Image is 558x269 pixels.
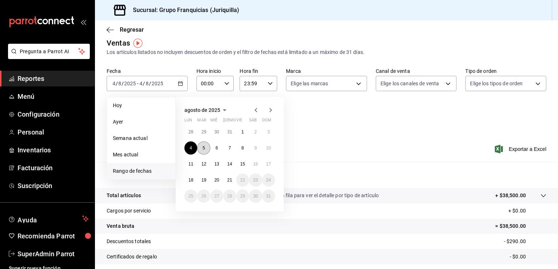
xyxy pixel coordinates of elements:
[197,190,210,203] button: 26 de agosto de 2025
[143,81,145,86] span: /
[236,141,249,155] button: 8 de agosto de 2025
[253,178,258,183] abbr: 23 de agosto de 2025
[210,190,223,203] button: 27 de agosto de 2025
[184,157,197,171] button: 11 de agosto de 2025
[113,118,169,126] span: Ayer
[210,118,217,125] abbr: miércoles
[262,157,275,171] button: 17 de agosto de 2025
[18,74,89,83] span: Reportes
[496,145,546,153] span: Exportar a Excel
[376,69,457,74] label: Canal de venta
[240,194,245,199] abbr: 29 de agosto de 2025
[122,81,124,86] span: /
[107,69,188,74] label: Fecha
[249,190,262,203] button: 30 de agosto de 2025
[241,129,244,134] abbr: 1 de agosto de 2025
[197,157,210,171] button: 12 de agosto de 2025
[227,129,232,134] abbr: 31 de julio de 2025
[253,194,258,199] abbr: 30 de agosto de 2025
[184,106,229,114] button: agosto de 2025
[107,192,141,199] p: Total artículos
[262,141,275,155] button: 10 de agosto de 2025
[381,80,439,87] span: Elige los canales de venta
[18,214,79,223] span: Ayuda
[18,145,89,155] span: Inventarios
[236,125,249,139] button: 1 de agosto de 2025
[149,81,151,86] span: /
[113,134,169,142] span: Semana actual
[249,174,262,187] button: 23 de agosto de 2025
[107,38,130,48] div: Ventas
[113,151,169,159] span: Mes actual
[184,107,220,113] span: agosto de 2025
[266,145,271,151] abbr: 10 de agosto de 2025
[197,174,210,187] button: 19 de agosto de 2025
[465,69,546,74] label: Tipo de orden
[254,145,257,151] abbr: 9 de agosto de 2025
[107,222,134,230] p: Venta bruta
[249,118,257,125] abbr: sábado
[107,171,546,179] p: Resumen
[214,178,219,183] abbr: 20 de agosto de 2025
[236,157,249,171] button: 15 de agosto de 2025
[249,141,262,155] button: 9 de agosto de 2025
[116,81,118,86] span: /
[18,181,89,191] span: Suscripción
[190,145,192,151] abbr: 4 de agosto de 2025
[291,80,328,87] span: Elige las marcas
[223,118,266,125] abbr: jueves
[266,194,271,199] abbr: 31 de agosto de 2025
[18,249,89,259] span: SuperAdmin Parrot
[133,39,142,48] img: Tooltip marker
[210,141,223,155] button: 6 de agosto de 2025
[214,161,219,167] abbr: 13 de agosto de 2025
[223,190,236,203] button: 28 de agosto de 2025
[240,161,245,167] abbr: 15 de agosto de 2025
[262,125,275,139] button: 3 de agosto de 2025
[201,178,206,183] abbr: 19 de agosto de 2025
[266,161,271,167] abbr: 17 de agosto de 2025
[257,192,379,199] p: Da clic en la fila para ver el detalle por tipo de artículo
[196,69,234,74] label: Hora inicio
[145,81,149,86] input: --
[266,178,271,183] abbr: 24 de agosto de 2025
[240,69,277,74] label: Hora fin
[197,118,206,125] abbr: martes
[267,129,270,134] abbr: 3 de agosto de 2025
[18,163,89,173] span: Facturación
[107,207,151,215] p: Cargos por servicio
[236,190,249,203] button: 29 de agosto de 2025
[510,253,546,261] p: - $0.00
[215,145,218,151] abbr: 6 de agosto de 2025
[184,118,192,125] abbr: lunes
[210,125,223,139] button: 30 de julio de 2025
[18,91,89,101] span: Menú
[203,145,205,151] abbr: 5 de agosto de 2025
[262,118,271,125] abbr: domingo
[127,6,239,15] h3: Sucursal: Grupo Franquicias (Juriquilla)
[188,194,193,199] abbr: 25 de agosto de 2025
[188,178,193,183] abbr: 18 de agosto de 2025
[112,81,116,86] input: --
[118,81,122,86] input: --
[107,238,151,245] p: Descuentos totales
[188,129,193,134] abbr: 28 de julio de 2025
[124,81,136,86] input: ----
[236,118,242,125] abbr: viernes
[240,178,245,183] abbr: 22 de agosto de 2025
[137,81,138,86] span: -
[210,174,223,187] button: 20 de agosto de 2025
[107,26,144,33] button: Regresar
[120,26,144,33] span: Regresar
[201,129,206,134] abbr: 29 de julio de 2025
[184,125,197,139] button: 28 de julio de 2025
[201,161,206,167] abbr: 12 de agosto de 2025
[113,167,169,175] span: Rango de fechas
[139,81,143,86] input: --
[504,238,546,245] p: - $290.00
[210,157,223,171] button: 13 de agosto de 2025
[495,192,526,199] p: + $38,500.00
[508,207,546,215] p: + $0.00
[262,174,275,187] button: 24 de agosto de 2025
